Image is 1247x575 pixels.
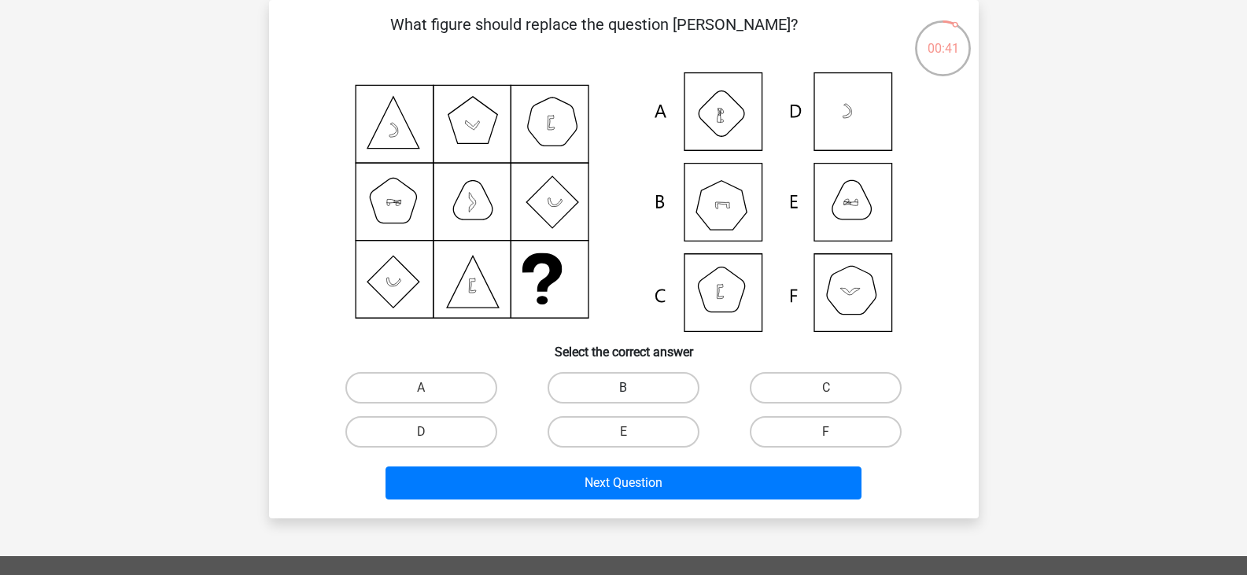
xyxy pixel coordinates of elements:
h6: Select the correct answer [294,332,954,359]
label: F [750,416,902,448]
label: E [548,416,699,448]
label: A [345,372,497,404]
label: D [345,416,497,448]
div: 00:41 [913,19,972,58]
button: Next Question [386,466,861,499]
label: B [548,372,699,404]
label: C [750,372,902,404]
p: What figure should replace the question [PERSON_NAME]? [294,13,895,60]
